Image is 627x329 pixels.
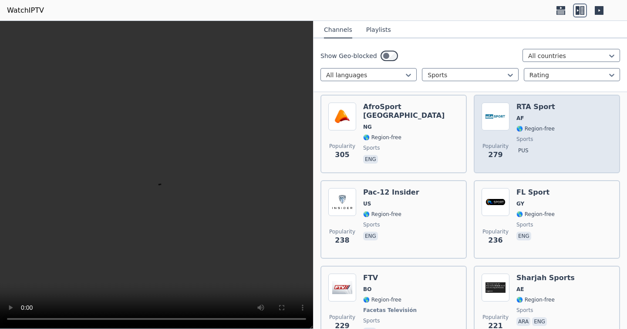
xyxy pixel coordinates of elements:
[363,155,378,164] p: eng
[516,317,530,326] p: ara
[516,307,533,314] span: sports
[482,274,509,302] img: Sharjah Sports
[363,317,380,324] span: sports
[324,22,352,38] button: Channels
[366,22,391,38] button: Playlists
[516,103,555,111] h6: RTA Sport
[363,307,417,314] span: Facetas Televisión
[516,211,555,218] span: 🌎 Region-free
[328,188,356,216] img: Pac-12 Insider
[516,274,575,282] h6: Sharjah Sports
[363,296,401,303] span: 🌎 Region-free
[363,103,459,120] h6: AfroSport [GEOGRAPHIC_DATA]
[363,188,419,197] h6: Pac-12 Insider
[363,286,371,293] span: BO
[516,115,524,122] span: AF
[335,150,349,160] span: 305
[335,235,349,246] span: 238
[516,296,555,303] span: 🌎 Region-free
[363,123,372,130] span: NG
[7,5,44,16] a: WatchIPTV
[532,317,547,326] p: eng
[482,314,509,321] span: Popularity
[363,134,401,141] span: 🌎 Region-free
[482,103,509,130] img: RTA Sport
[482,143,509,150] span: Popularity
[516,232,531,240] p: eng
[320,51,377,60] label: Show Geo-blocked
[516,286,524,293] span: AE
[363,144,380,151] span: sports
[363,232,378,240] p: eng
[516,200,524,207] span: GY
[363,211,401,218] span: 🌎 Region-free
[516,221,533,228] span: sports
[488,150,502,160] span: 279
[488,235,502,246] span: 236
[329,228,355,235] span: Popularity
[516,188,555,197] h6: FL Sport
[482,188,509,216] img: FL Sport
[363,274,418,282] h6: FTV
[328,103,356,130] img: AfroSport Nigeria
[516,146,530,155] p: pus
[516,136,533,143] span: sports
[329,314,355,321] span: Popularity
[516,125,555,132] span: 🌎 Region-free
[482,228,509,235] span: Popularity
[328,274,356,302] img: FTV
[363,200,371,207] span: US
[329,143,355,150] span: Popularity
[363,221,380,228] span: sports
